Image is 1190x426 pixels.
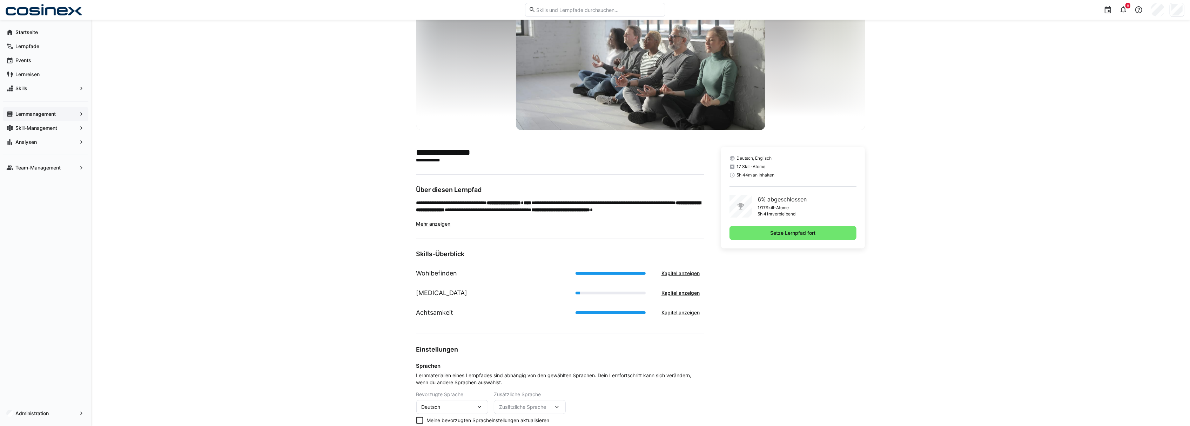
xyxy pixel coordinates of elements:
[416,250,704,258] h3: Skills-Überblick
[416,308,453,317] h1: Achtsamkeit
[494,392,541,397] span: Zusätzliche Sprache
[657,306,704,320] button: Kapitel anzeigen
[657,286,704,300] button: Kapitel anzeigen
[660,309,701,316] span: Kapitel anzeigen
[416,362,704,369] h4: Sprachen
[766,205,789,211] p: Skill-Atome
[730,226,857,240] button: Setze Lernpfad fort
[660,270,701,277] span: Kapitel anzeigen
[416,372,704,386] span: Lernmaterialien eines Lernpfades sind abhängig von den gewählten Sprachen. Dein Lernfortschritt k...
[416,288,468,298] h1: [MEDICAL_DATA]
[772,211,795,217] p: verbleibend
[737,172,774,178] span: 5h 44m an Inhalten
[737,164,765,169] span: 17 Skill-Atome
[536,7,661,13] input: Skills und Lernpfade durchsuchen…
[737,155,772,161] span: Deutsch, Englisch
[416,186,704,194] h3: Über diesen Lernpfad
[657,266,704,280] button: Kapitel anzeigen
[422,404,441,411] span: Deutsch
[1127,4,1129,8] span: 8
[499,404,553,411] span: Zusätzliche Sprache
[416,269,457,278] h1: Wohlbefinden
[416,345,704,353] h3: Einstellungen
[758,205,766,211] p: 1/17
[660,289,701,297] span: Kapitel anzeigen
[758,211,772,217] p: 5h 41m
[769,229,817,237] span: Setze Lernpfad fort
[416,417,704,424] eds-checkbox: Meine bevorzugten Spracheinstellungen aktualisieren
[416,221,451,227] span: Mehr anzeigen
[416,392,464,397] span: Bevorzugte Sprache
[758,195,807,204] p: 6% abgeschlossen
